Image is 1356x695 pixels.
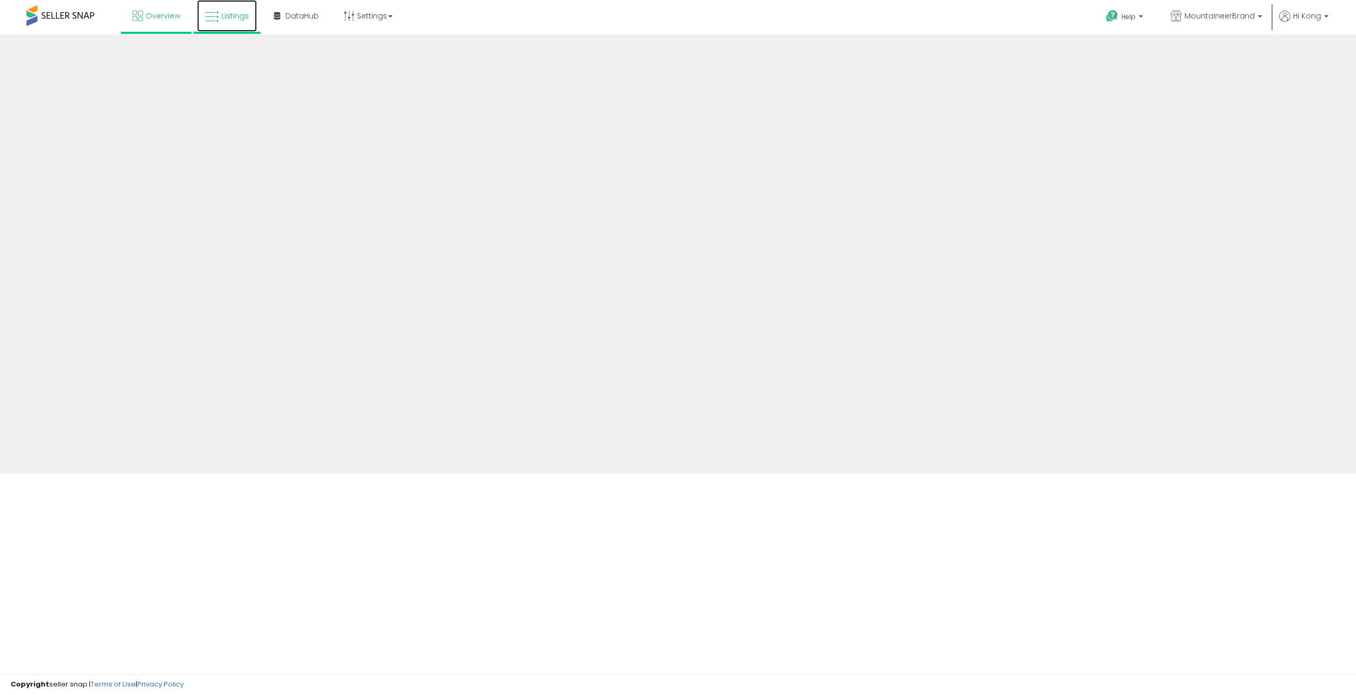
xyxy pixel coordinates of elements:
[1098,2,1154,34] a: Help
[1105,10,1119,23] i: Get Help
[1293,11,1321,21] span: Hi Kong
[146,11,180,21] span: Overview
[1121,12,1136,21] span: Help
[1279,11,1328,34] a: Hi Kong
[1184,11,1255,21] span: MountaineerBrand
[221,11,249,21] span: Listings
[286,11,319,21] span: DataHub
